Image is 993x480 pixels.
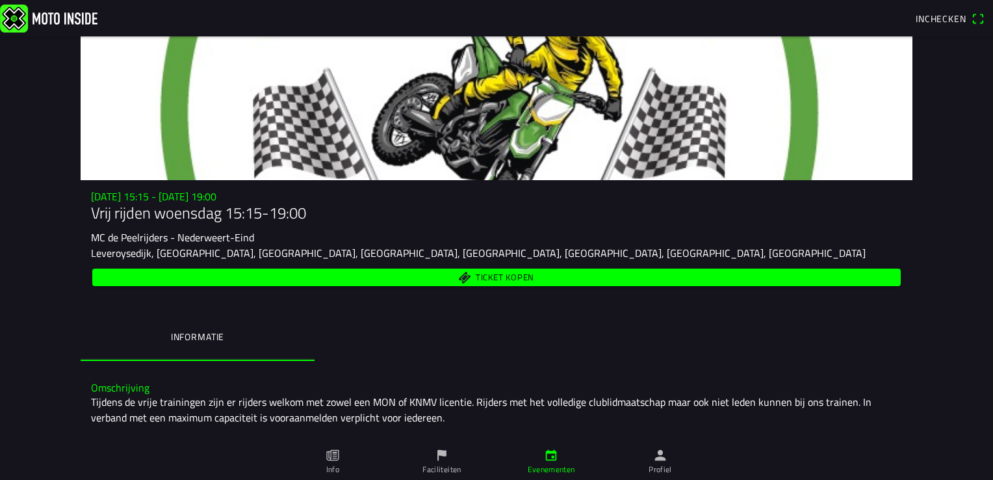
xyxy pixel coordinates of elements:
ion-icon: flag [435,448,449,462]
ion-icon: paper [326,448,340,462]
ion-icon: person [653,448,667,462]
ion-label: Profiel [649,464,672,475]
h3: Omschrijving [91,382,902,394]
ion-label: Info [326,464,339,475]
h3: [DATE] 15:15 - [DATE] 19:00 [91,191,902,203]
ion-text: Leveroysedijk, [GEOGRAPHIC_DATA], [GEOGRAPHIC_DATA], [GEOGRAPHIC_DATA], [GEOGRAPHIC_DATA], [GEOGR... [91,245,866,261]
ion-label: Informatie [171,330,224,344]
span: Ticket kopen [476,274,534,282]
span: Inchecken [916,12,966,25]
a: Incheckenqr scanner [909,7,990,29]
ion-label: Evenementen [528,464,575,475]
ion-label: Faciliteiten [422,464,461,475]
ion-text: MC de Peelrijders - Nederweert-Eind [91,230,254,245]
h1: Vrij rijden woensdag 15:15-19:00 [91,204,902,222]
ion-icon: calendar [544,448,558,462]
